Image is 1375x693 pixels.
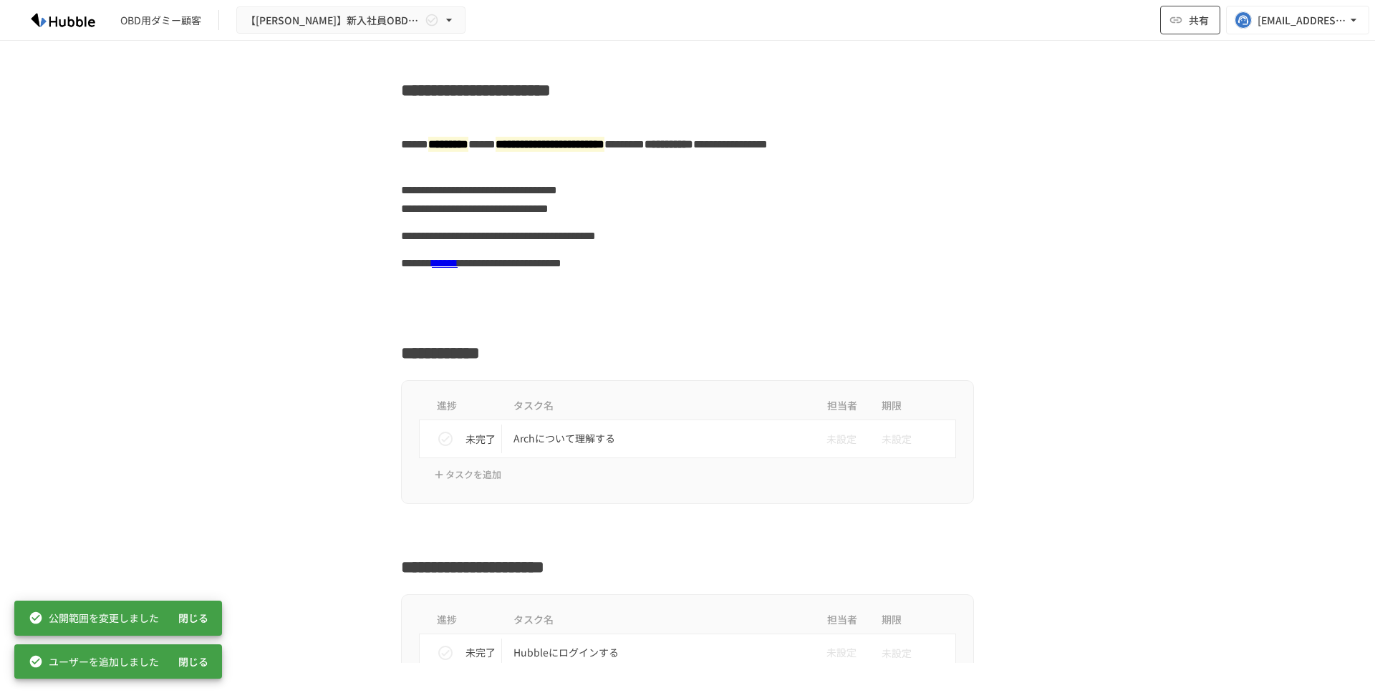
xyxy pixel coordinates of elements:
th: 担当者 [813,392,870,420]
span: 未設定 [815,644,857,660]
table: task table [419,392,956,458]
th: タスク名 [502,606,813,634]
button: 閉じる [170,605,216,631]
div: OBD用ダミー顧客 [120,13,201,28]
p: Archについて理解する [513,430,801,447]
div: 公開範囲を変更しました [29,605,159,631]
img: HzDRNkGCf7KYO4GfwKnzITak6oVsp5RHeZBEM1dQFiQ [17,9,109,31]
p: 未完了 [465,431,496,447]
button: タスクを追加 [430,464,505,486]
th: 期限 [870,606,956,634]
button: status [431,425,460,453]
p: Hubbleにログインする [513,644,801,661]
button: 閉じる [170,649,216,675]
button: status [431,639,460,667]
th: 進捗 [420,392,503,420]
div: [EMAIL_ADDRESS][DOMAIN_NAME] [1258,11,1346,29]
span: 【[PERSON_NAME]】新入社員OBD用Arch [246,11,422,29]
th: 進捗 [420,606,503,634]
button: 共有 [1160,6,1220,34]
th: タスク名 [502,392,813,420]
p: 未完了 [465,644,496,660]
span: 未設定 [815,431,857,447]
button: [EMAIL_ADDRESS][DOMAIN_NAME] [1226,6,1369,34]
span: 未設定 [882,639,912,667]
th: 期限 [870,392,956,420]
th: 担当者 [813,606,870,634]
div: ユーザーを追加しました [29,649,159,674]
span: 未設定 [882,425,912,453]
button: 【[PERSON_NAME]】新入社員OBD用Arch [236,6,465,34]
span: 共有 [1189,12,1209,28]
